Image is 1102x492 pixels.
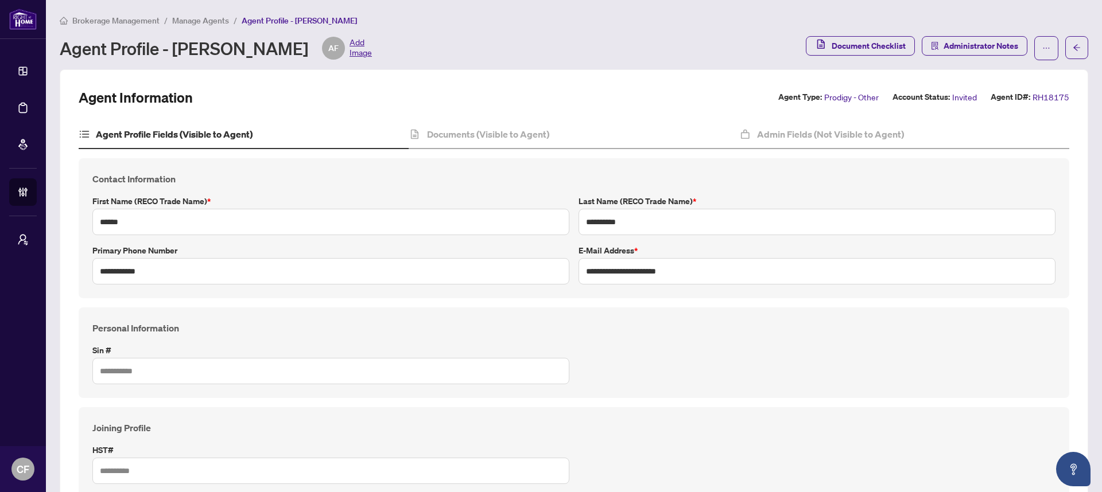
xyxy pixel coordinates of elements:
[991,91,1030,104] label: Agent ID#:
[92,344,569,357] label: Sin #
[832,37,906,55] span: Document Checklist
[1033,91,1069,104] span: RH18175
[92,421,1056,435] h4: Joining Profile
[60,37,372,60] div: Agent Profile - [PERSON_NAME]
[893,91,950,104] label: Account Status:
[778,91,822,104] label: Agent Type:
[79,88,193,107] h2: Agent Information
[1073,44,1081,52] span: arrow-left
[172,15,229,26] span: Manage Agents
[579,244,1056,257] label: E-mail Address
[579,195,1056,208] label: Last Name (RECO Trade Name)
[60,17,68,25] span: home
[17,234,29,245] span: user-switch
[17,461,29,477] span: CF
[9,9,37,30] img: logo
[234,14,237,27] li: /
[350,37,372,60] span: Add Image
[92,244,569,257] label: Primary Phone Number
[931,42,939,50] span: solution
[1056,452,1091,486] button: Open asap
[72,15,160,26] span: Brokerage Management
[92,195,569,208] label: First Name (RECO Trade Name)
[1042,44,1050,52] span: ellipsis
[92,444,569,456] label: HST#
[92,321,1056,335] h4: Personal Information
[92,172,1056,186] h4: Contact Information
[952,91,977,104] span: Invited
[96,127,253,141] h4: Agent Profile Fields (Visible to Agent)
[164,14,168,27] li: /
[824,91,879,104] span: Prodigy - Other
[427,127,549,141] h4: Documents (Visible to Agent)
[757,127,904,141] h4: Admin Fields (Not Visible to Agent)
[806,36,915,56] button: Document Checklist
[922,36,1027,56] button: Administrator Notes
[328,42,339,54] span: AF
[944,37,1018,55] span: Administrator Notes
[242,15,357,26] span: Agent Profile - [PERSON_NAME]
